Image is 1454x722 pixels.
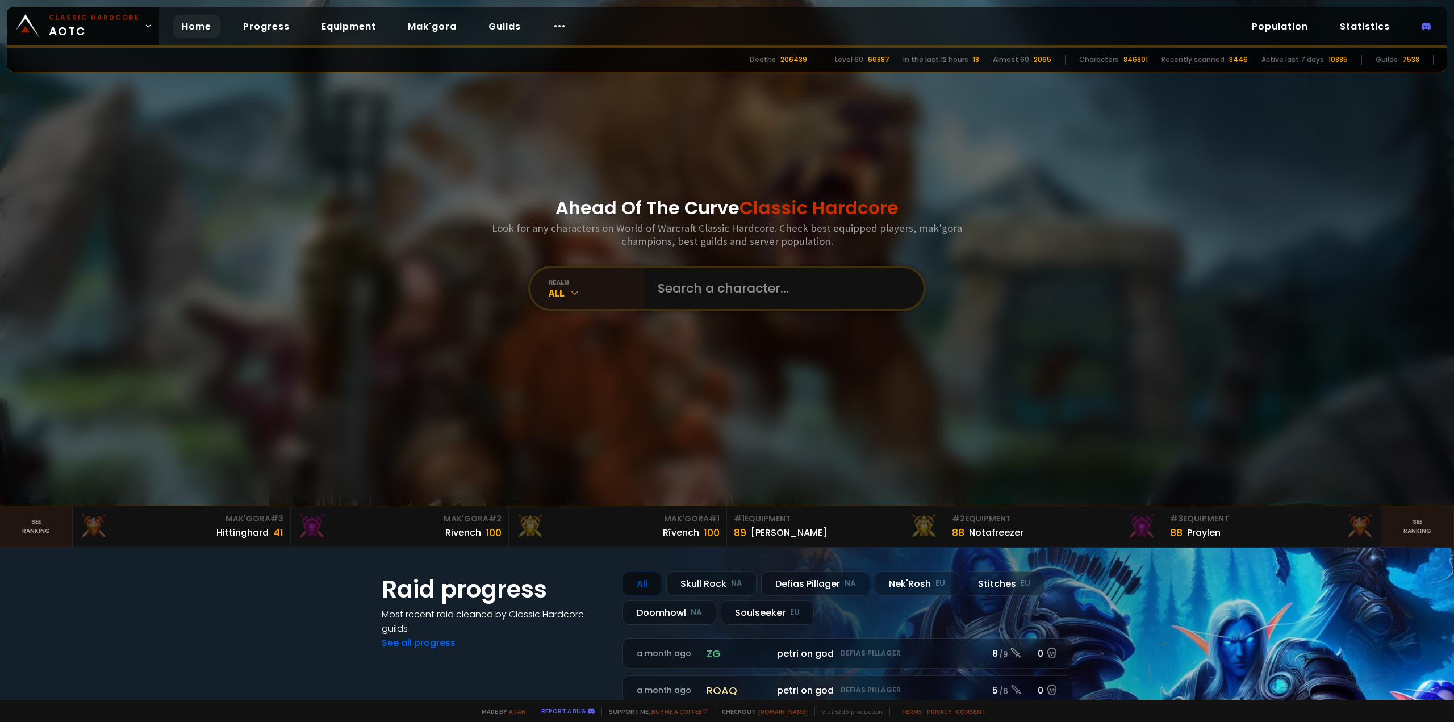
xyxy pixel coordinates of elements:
div: Mak'Gora [80,513,283,525]
small: NA [731,578,742,589]
span: Checkout [715,707,808,716]
div: 2065 [1034,55,1051,65]
div: Almost 60 [993,55,1029,65]
span: # 2 [488,513,502,524]
input: Search a character... [651,268,910,309]
div: Deaths [750,55,776,65]
div: All [549,286,644,299]
div: Nek'Rosh [875,571,959,596]
div: Equipment [952,513,1156,525]
a: #3Equipment88Praylen [1163,506,1381,547]
a: [DOMAIN_NAME] [758,707,808,716]
div: 3446 [1229,55,1248,65]
div: Active last 7 days [1261,55,1324,65]
div: 7538 [1402,55,1419,65]
div: 100 [704,525,720,540]
a: Guilds [479,15,530,38]
div: 846801 [1123,55,1148,65]
span: # 1 [734,513,745,524]
div: 88 [952,525,964,540]
a: Population [1243,15,1317,38]
a: Buy me a coffee [651,707,708,716]
a: Progress [234,15,299,38]
span: # 3 [1170,513,1183,524]
h1: Ahead Of The Curve [555,194,899,222]
span: Support me, [601,707,708,716]
a: Classic HardcoreAOTC [7,7,159,45]
div: Skull Rock [666,571,757,596]
small: NA [845,578,856,589]
a: Equipment [312,15,385,38]
a: Privacy [927,707,951,716]
div: Rivench [445,525,481,540]
div: Equipment [734,513,938,525]
span: Made by [475,707,526,716]
div: [PERSON_NAME] [751,525,827,540]
a: Seeranking [1381,506,1454,547]
div: 100 [486,525,502,540]
a: a month agozgpetri on godDefias Pillager8 /90 [622,638,1072,669]
span: Classic Hardcore [739,195,899,220]
h4: Most recent raid cleaned by Classic Hardcore guilds [382,607,609,636]
div: 41 [273,525,283,540]
a: Mak'Gora#3Hittinghard41 [73,506,291,547]
div: 88 [1170,525,1183,540]
a: a month agoroaqpetri on godDefias Pillager5 /60 [622,675,1072,706]
div: All [622,571,662,596]
div: 89 [734,525,746,540]
div: Mak'Gora [298,513,502,525]
div: 66887 [868,55,889,65]
div: Hittinghard [216,525,269,540]
a: #2Equipment88Notafreezer [945,506,1163,547]
a: #1Equipment89[PERSON_NAME] [727,506,945,547]
div: Equipment [1170,513,1374,525]
div: Level 60 [835,55,863,65]
div: 206439 [780,55,807,65]
div: 18 [973,55,979,65]
div: Defias Pillager [761,571,870,596]
div: Praylen [1187,525,1221,540]
div: Doomhowl [622,600,716,625]
small: Classic Hardcore [49,12,140,23]
span: # 2 [952,513,965,524]
div: Stitches [964,571,1044,596]
div: Guilds [1376,55,1398,65]
a: Mak'gora [399,15,466,38]
a: Mak'Gora#2Rivench100 [291,506,509,547]
div: Soulseeker [721,600,814,625]
span: v. d752d5 - production [814,707,883,716]
a: a fan [509,707,526,716]
small: NA [691,607,702,618]
a: Report a bug [541,707,586,715]
h3: Look for any characters on World of Warcraft Classic Hardcore. Check best equipped players, mak'g... [487,222,967,248]
span: # 3 [270,513,283,524]
span: # 1 [709,513,720,524]
a: Terms [901,707,922,716]
div: Recently scanned [1161,55,1225,65]
span: AOTC [49,12,140,40]
a: Mak'Gora#1Rîvench100 [509,506,727,547]
small: EU [935,578,945,589]
h1: Raid progress [382,571,609,607]
div: In the last 12 hours [903,55,968,65]
a: Home [173,15,220,38]
div: Mak'Gora [516,513,720,525]
a: Statistics [1331,15,1399,38]
div: Notafreezer [969,525,1023,540]
a: Consent [956,707,986,716]
a: See all progress [382,636,456,649]
small: EU [1021,578,1030,589]
div: Rîvench [663,525,699,540]
div: 10885 [1328,55,1348,65]
div: realm [549,278,644,286]
small: EU [790,607,800,618]
div: Characters [1079,55,1119,65]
